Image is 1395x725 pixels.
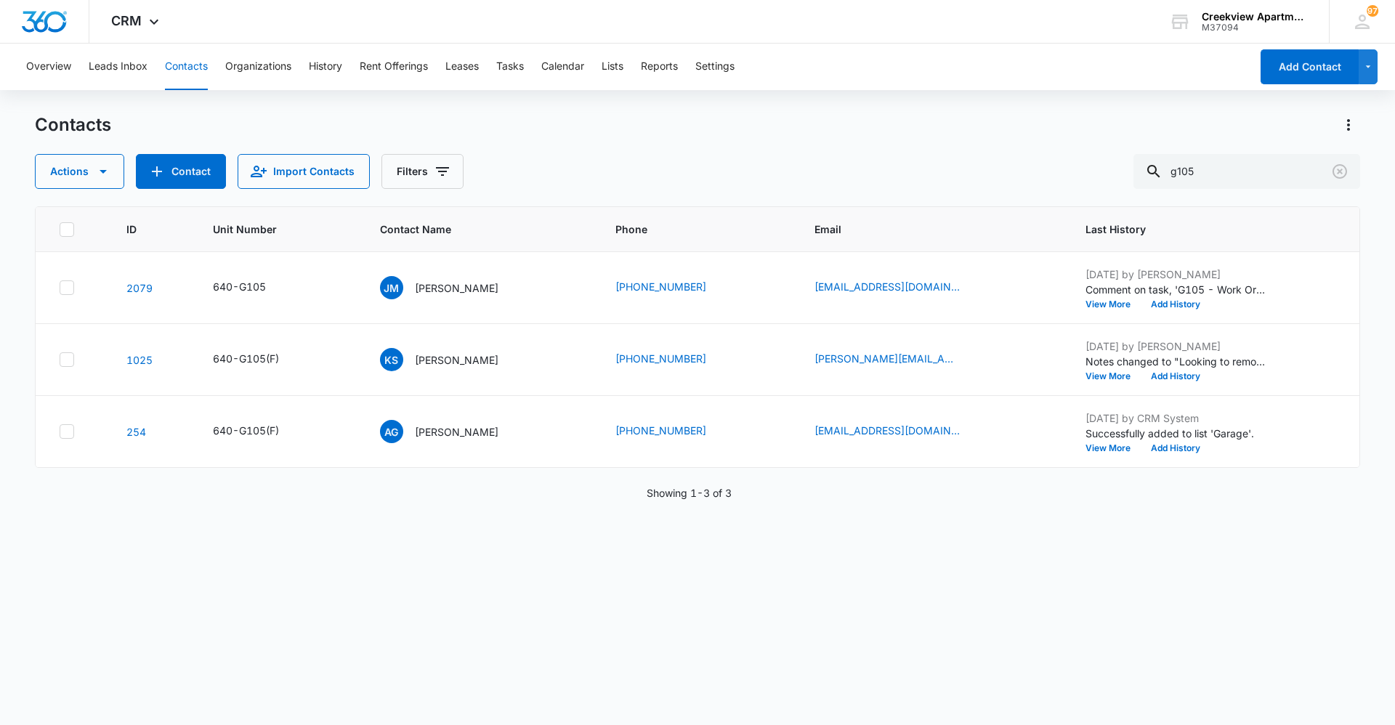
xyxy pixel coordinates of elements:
a: [EMAIL_ADDRESS][DOMAIN_NAME] [814,279,960,294]
button: History [309,44,342,90]
span: ID [126,222,157,237]
div: account name [1202,11,1308,23]
button: Calendar [541,44,584,90]
button: Add History [1141,372,1210,381]
div: Email - martinez2020painting@gmail.com - Select to Edit Field [814,279,986,296]
div: 640-G105(F) [213,423,279,438]
div: Phone - (970) 825-4440 - Select to Edit Field [615,279,732,296]
button: Add History [1141,444,1210,453]
p: [DATE] by CRM System [1085,410,1267,426]
button: View More [1085,300,1141,309]
div: notifications count [1367,5,1378,17]
p: [PERSON_NAME] [415,352,498,368]
div: Unit Number - 640-G105 - Select to Edit Field [213,279,292,296]
button: Overview [26,44,71,90]
a: [PHONE_NUMBER] [615,279,706,294]
button: View More [1085,372,1141,381]
button: Lists [602,44,623,90]
a: [PERSON_NAME][EMAIL_ADDRESS][PERSON_NAME][DOMAIN_NAME] [814,351,960,366]
span: Email [814,222,1030,237]
a: [PHONE_NUMBER] [615,423,706,438]
button: Settings [695,44,735,90]
div: Phone - (214) 448-9749 - Select to Edit Field [615,351,732,368]
p: Comment on task, 'G105 - Work Order' "New combo alarm installed " [1085,282,1267,297]
a: [PHONE_NUMBER] [615,351,706,366]
button: Clear [1328,160,1351,183]
div: Unit Number - 640-G105(F) - Select to Edit Field [213,423,305,440]
div: Contact Name - Korey Stephens - Select to Edit Field [380,348,525,371]
button: Leads Inbox [89,44,147,90]
div: Unit Number - 640-G105(F) - Select to Edit Field [213,351,305,368]
span: JM [380,276,403,299]
div: Email - korey.stephens@gmail.com - Select to Edit Field [814,351,986,368]
button: Rent Offerings [360,44,428,90]
p: [PERSON_NAME] [415,280,498,296]
p: [PERSON_NAME] [415,424,498,440]
span: Contact Name [380,222,559,237]
button: Organizations [225,44,291,90]
span: Unit Number [213,222,345,237]
button: Actions [35,154,124,189]
h1: Contacts [35,114,111,136]
span: AG [380,420,403,443]
button: Leases [445,44,479,90]
span: 97 [1367,5,1378,17]
p: Successfully added to list 'Garage'. [1085,426,1267,441]
button: Reports [641,44,678,90]
div: Email - ashleygrover200271@gmail.com - Select to Edit Field [814,423,986,440]
span: KS [380,348,403,371]
div: Contact Name - Ashley Glover - Select to Edit Field [380,420,525,443]
button: Filters [381,154,464,189]
input: Search Contacts [1133,154,1360,189]
p: [DATE] by [PERSON_NAME] [1085,267,1267,282]
p: Showing 1-3 of 3 [647,485,732,501]
p: Notes changed to "Looking to remove in on June-August" [1085,354,1267,369]
div: Phone - (720) 614-6316 - Select to Edit Field [615,423,732,440]
div: 640-G105 [213,279,266,294]
a: [EMAIL_ADDRESS][DOMAIN_NAME] [814,423,960,438]
a: Navigate to contact details page for Korey Stephens [126,354,153,366]
a: Navigate to contact details page for Ashley Glover [126,426,146,438]
button: Add History [1141,300,1210,309]
div: account id [1202,23,1308,33]
button: Import Contacts [238,154,370,189]
button: Add Contact [1261,49,1359,84]
a: Navigate to contact details page for Jesus Martinez [126,282,153,294]
div: 640-G105(F) [213,351,279,366]
span: Phone [615,222,759,237]
button: Contacts [165,44,208,90]
p: [DATE] by [PERSON_NAME] [1085,339,1267,354]
div: Contact Name - Jesus Martinez - Select to Edit Field [380,276,525,299]
span: CRM [111,13,142,28]
button: Add Contact [136,154,226,189]
span: Last History [1085,222,1315,237]
button: View More [1085,444,1141,453]
button: Tasks [496,44,524,90]
button: Actions [1337,113,1360,137]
